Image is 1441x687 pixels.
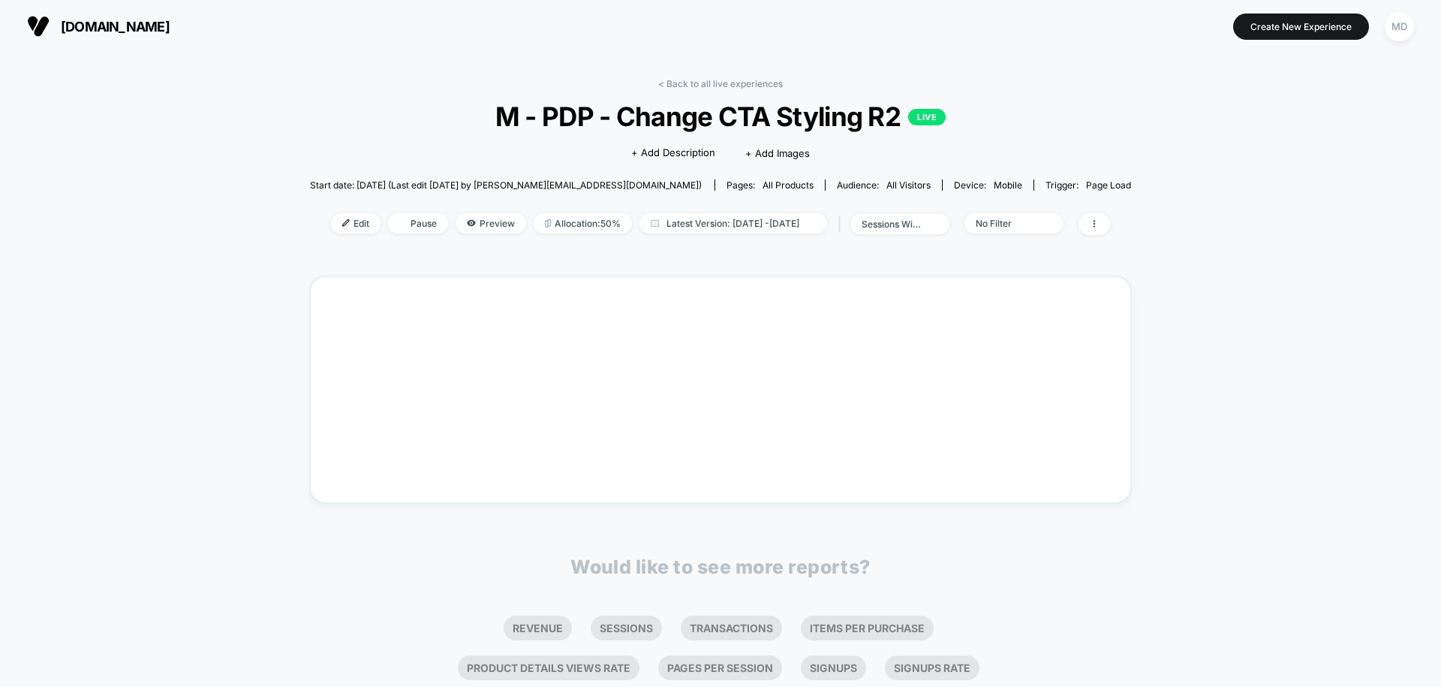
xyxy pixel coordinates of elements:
span: M - PDP - Change CTA Styling R2 [350,101,1090,132]
div: Trigger: [1045,179,1131,191]
p: Would like to see more reports? [570,556,871,578]
div: Pages: [727,179,814,191]
span: Pause [388,213,448,234]
div: Audience: [837,179,931,191]
span: Preview [456,213,526,234]
img: edit [342,219,350,227]
span: | [835,213,850,235]
span: Latest Version: [DATE] - [DATE] [639,213,827,234]
li: Signups Rate [885,655,979,680]
p: LIVE [908,109,946,125]
div: sessions with impression [862,218,922,230]
span: Edit [331,213,381,234]
button: Create New Experience [1233,14,1369,40]
img: Visually logo [27,15,50,38]
img: rebalance [545,219,551,227]
li: Sessions [591,616,662,640]
span: Device: [942,179,1033,191]
span: + Add Images [745,147,810,159]
a: < Back to all live experiences [658,78,783,89]
li: Signups [801,655,866,680]
span: [DOMAIN_NAME] [61,19,170,35]
div: MD [1385,12,1414,41]
li: Items Per Purchase [801,616,934,640]
img: calendar [651,219,659,227]
span: All Visitors [886,179,931,191]
li: Pages Per Session [658,655,782,680]
span: Allocation: 50% [534,213,632,234]
button: MD [1380,11,1418,42]
span: all products [763,179,814,191]
div: No Filter [976,218,1036,229]
span: mobile [994,179,1022,191]
span: + Add Description [631,146,715,161]
span: Page Load [1086,179,1131,191]
span: Start date: [DATE] (Last edit [DATE] by [PERSON_NAME][EMAIL_ADDRESS][DOMAIN_NAME]) [310,179,702,191]
button: [DOMAIN_NAME] [23,14,174,38]
li: Transactions [681,616,782,640]
li: Product Details Views Rate [458,655,639,680]
li: Revenue [504,616,572,640]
